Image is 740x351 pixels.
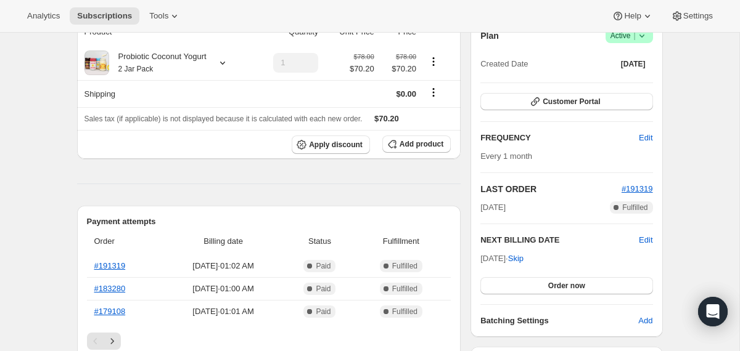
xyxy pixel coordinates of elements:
[480,151,532,161] span: Every 1 month
[316,307,331,317] span: Paid
[359,235,444,248] span: Fulfillment
[480,183,622,195] h2: LAST ORDER
[480,58,528,70] span: Created Date
[292,135,370,154] button: Apply discount
[610,30,648,42] span: Active
[118,65,154,73] small: 2 Jar Pack
[480,30,499,42] h2: Plan
[621,59,646,69] span: [DATE]
[109,50,207,75] div: Probiotic Coconut Yogurt
[424,55,443,68] button: Product actions
[400,139,443,149] span: Add product
[633,31,635,41] span: |
[77,80,253,107] th: Shipping
[614,55,653,73] button: [DATE]
[309,140,363,150] span: Apply discount
[639,132,652,144] span: Edit
[664,7,720,25] button: Settings
[149,11,168,21] span: Tools
[142,7,188,25] button: Tools
[638,315,652,327] span: Add
[27,11,60,21] span: Analytics
[622,203,647,212] span: Fulfilled
[87,333,451,350] nav: Pagination
[480,254,524,263] span: [DATE] ·
[354,53,374,60] small: $78.00
[104,333,121,350] button: Next
[480,93,652,110] button: Customer Portal
[350,63,374,75] span: $70.20
[87,228,162,255] th: Order
[631,311,660,331] button: Add
[392,261,417,271] span: Fulfilled
[501,249,531,268] button: Skip
[624,11,641,21] span: Help
[622,183,653,195] button: #191319
[70,7,139,25] button: Subscriptions
[94,261,126,270] a: #191319
[87,216,451,228] h2: Payment attempts
[480,315,638,327] h6: Batching Settings
[94,284,126,293] a: #183280
[77,11,132,21] span: Subscriptions
[639,234,652,246] button: Edit
[94,307,126,316] a: #179108
[166,305,281,318] span: [DATE] · 01:01 AM
[480,201,506,214] span: [DATE]
[20,7,67,25] button: Analytics
[166,283,281,295] span: [DATE] · 01:00 AM
[543,97,600,107] span: Customer Portal
[382,63,416,75] span: $70.20
[548,281,585,291] span: Order now
[631,128,660,148] button: Edit
[480,132,639,144] h2: FREQUENCY
[316,261,331,271] span: Paid
[480,277,652,294] button: Order now
[84,115,363,123] span: Sales tax (if applicable) is not displayed because it is calculated with each new order.
[424,86,443,99] button: Shipping actions
[622,184,653,193] a: #191319
[508,252,524,265] span: Skip
[698,297,728,326] div: Open Intercom Messenger
[316,284,331,294] span: Paid
[288,235,351,248] span: Status
[683,11,713,21] span: Settings
[374,114,399,123] span: $70.20
[604,7,660,25] button: Help
[382,135,451,153] button: Add product
[396,53,416,60] small: $78.00
[392,284,417,294] span: Fulfilled
[397,89,417,99] span: $0.00
[166,260,281,272] span: [DATE] · 01:02 AM
[480,234,639,246] h2: NEXT BILLING DATE
[84,50,109,75] img: product img
[392,307,417,317] span: Fulfilled
[166,235,281,248] span: Billing date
